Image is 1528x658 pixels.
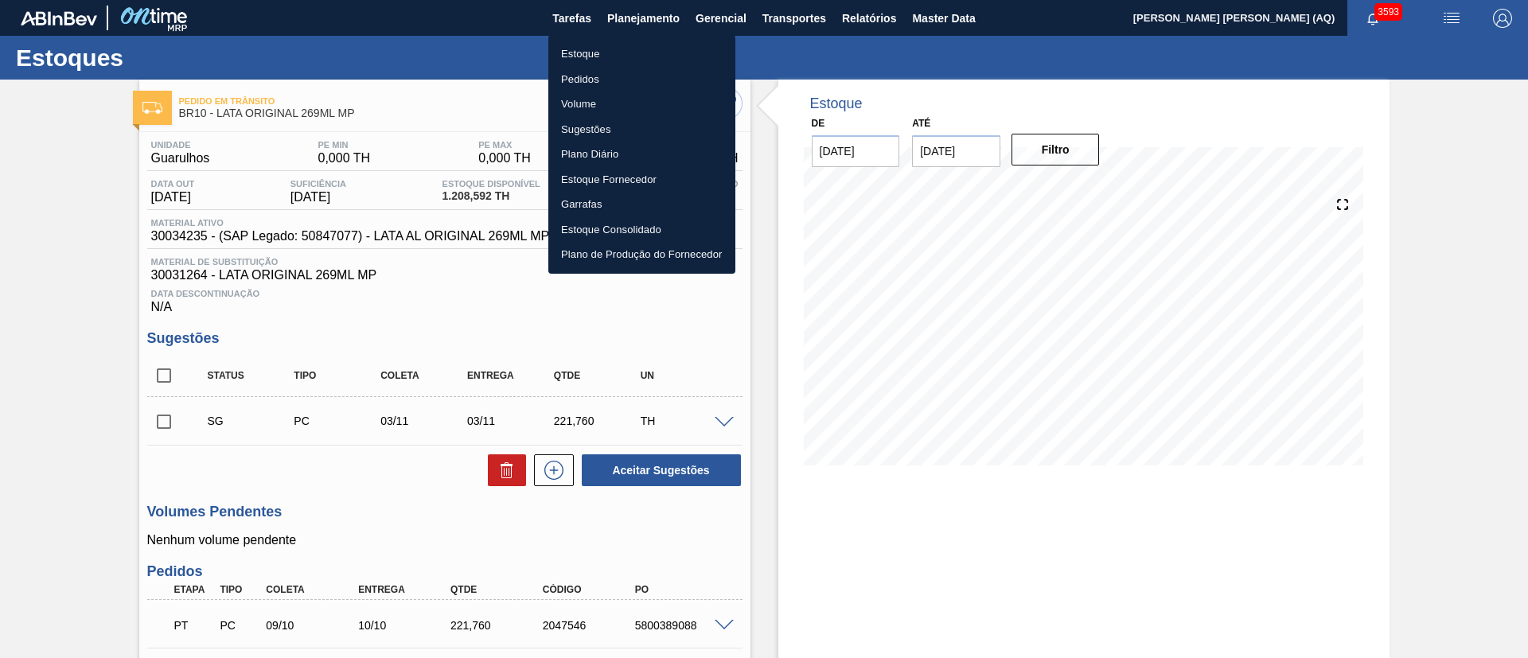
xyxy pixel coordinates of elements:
[548,41,735,67] a: Estoque
[548,142,735,167] a: Plano Diário
[548,91,735,117] a: Volume
[548,242,735,267] a: Plano de Produção do Fornecedor
[548,67,735,92] a: Pedidos
[548,192,735,217] a: Garrafas
[548,167,735,193] a: Estoque Fornecedor
[548,217,735,243] a: Estoque Consolidado
[548,117,735,142] a: Sugestões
